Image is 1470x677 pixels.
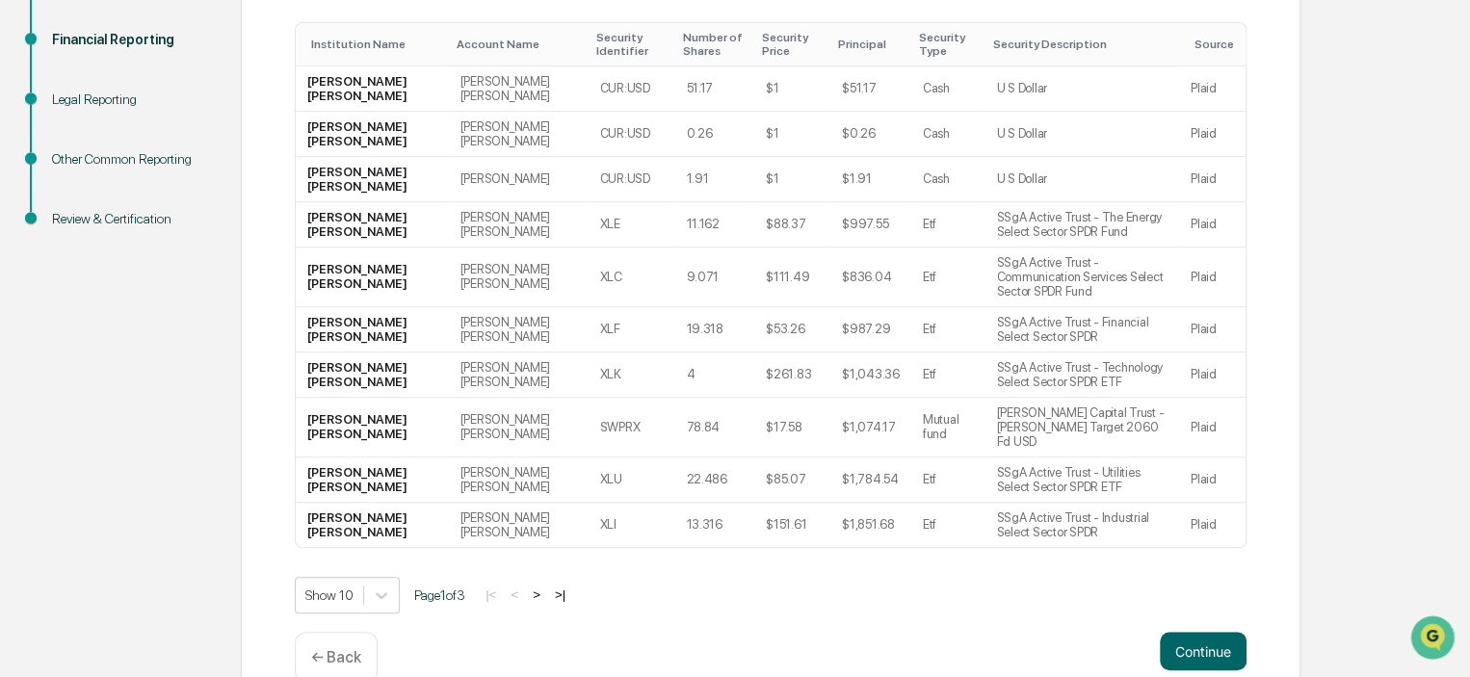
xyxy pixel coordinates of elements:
[754,307,830,352] td: $53.26
[830,398,911,457] td: $1,074.17
[674,398,754,457] td: 78.84
[1194,38,1238,51] div: Toggle SortBy
[830,202,911,247] td: $997.55
[589,457,675,503] td: XLU
[448,157,588,202] td: [PERSON_NAME]
[984,352,1178,398] td: SSgA Active Trust - Technology Select Sector SPDR ETF
[830,503,911,547] td: $1,851.68
[674,66,754,112] td: 51.17
[448,66,588,112] td: [PERSON_NAME] [PERSON_NAME]
[448,202,588,247] td: [PERSON_NAME] [PERSON_NAME]
[674,202,754,247] td: 11.162
[911,503,985,547] td: Etf
[682,31,747,58] div: Toggle SortBy
[674,112,754,157] td: 0.26
[311,648,361,666] p: ← Back
[52,209,210,229] div: Review & Certification
[911,352,985,398] td: Etf
[480,586,502,603] button: |<
[456,38,580,51] div: Toggle SortBy
[674,157,754,202] td: 1.91
[296,66,448,112] td: [PERSON_NAME] [PERSON_NAME]
[754,66,830,112] td: $1
[1160,632,1247,670] button: Continue
[39,279,121,299] span: Data Lookup
[1179,66,1246,112] td: Plaid
[911,202,985,247] td: Etf
[505,586,524,603] button: <
[19,147,54,182] img: 1746055101610-c473b297-6a78-478c-a979-82029cc54cd1
[1179,112,1246,157] td: Plaid
[1179,352,1246,398] td: Plaid
[674,457,754,503] td: 22.486
[527,586,546,603] button: >
[754,157,830,202] td: $1
[52,30,210,50] div: Financial Reporting
[192,326,233,341] span: Pylon
[984,112,1178,157] td: U S Dollar
[1179,202,1246,247] td: Plaid
[1179,247,1246,307] td: Plaid
[754,398,830,457] td: $17.58
[448,307,588,352] td: [PERSON_NAME] [PERSON_NAME]
[296,352,448,398] td: [PERSON_NAME] [PERSON_NAME]
[674,307,754,352] td: 19.318
[296,157,448,202] td: [PERSON_NAME] [PERSON_NAME]
[328,153,351,176] button: Start new chat
[984,307,1178,352] td: SSgA Active Trust - Financial Select Sector SPDR
[296,112,448,157] td: [PERSON_NAME] [PERSON_NAME]
[919,31,978,58] div: Toggle SortBy
[296,503,448,547] td: [PERSON_NAME] [PERSON_NAME]
[589,112,675,157] td: CUR:USD
[589,202,675,247] td: XLE
[911,247,985,307] td: Etf
[589,352,675,398] td: XLK
[911,307,985,352] td: Etf
[674,352,754,398] td: 4
[589,66,675,112] td: CUR:USD
[448,398,588,457] td: [PERSON_NAME] [PERSON_NAME]
[674,247,754,307] td: 9.071
[1179,398,1246,457] td: Plaid
[1179,503,1246,547] td: Plaid
[911,112,985,157] td: Cash
[66,147,316,167] div: Start new chat
[830,457,911,503] td: $1,784.54
[140,245,155,260] div: 🗄️
[66,167,244,182] div: We're available if you need us!
[589,503,675,547] td: XLI
[754,352,830,398] td: $261.83
[762,31,823,58] div: Toggle SortBy
[52,149,210,169] div: Other Common Reporting
[448,352,588,398] td: [PERSON_NAME] [PERSON_NAME]
[830,112,911,157] td: $0.26
[448,503,588,547] td: [PERSON_NAME] [PERSON_NAME]
[911,66,985,112] td: Cash
[549,586,571,603] button: >|
[911,157,985,202] td: Cash
[19,245,35,260] div: 🖐️
[132,235,247,270] a: 🗄️Attestations
[838,38,904,51] div: Toggle SortBy
[296,457,448,503] td: [PERSON_NAME] [PERSON_NAME]
[136,325,233,341] a: Powered byPylon
[830,157,911,202] td: $1.91
[12,235,132,270] a: 🖐️Preclearance
[1179,307,1246,352] td: Plaid
[830,66,911,112] td: $51.17
[984,157,1178,202] td: U S Dollar
[754,202,830,247] td: $88.37
[754,503,830,547] td: $151.61
[50,88,318,108] input: Clear
[414,587,465,603] span: Page 1 of 3
[1408,613,1460,665] iframe: Open customer support
[589,398,675,457] td: SWPRX
[754,457,830,503] td: $85.07
[52,90,210,110] div: Legal Reporting
[296,202,448,247] td: [PERSON_NAME] [PERSON_NAME]
[19,40,351,71] p: How can we help?
[830,247,911,307] td: $836.04
[984,247,1178,307] td: SSgA Active Trust - Communication Services Select Sector SPDR Fund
